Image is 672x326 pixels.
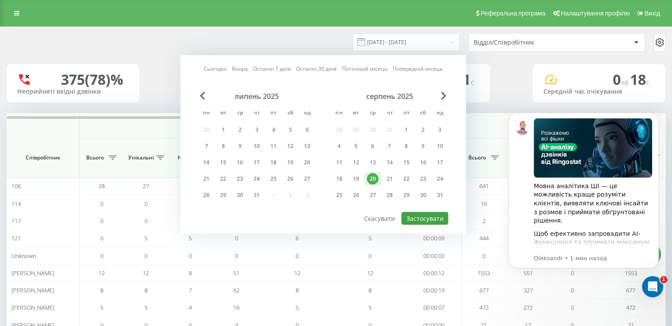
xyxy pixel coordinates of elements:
div: сб 2 серп 2025 р. [414,123,431,136]
div: 29 [400,190,412,201]
button: Скасувати [359,212,400,225]
abbr: середа [366,107,379,120]
div: сб 5 лип 2025 р. [282,123,299,136]
div: нд 10 серп 2025 р. [431,140,448,153]
span: 6 [296,234,299,242]
div: пт 1 серп 2025 р. [398,123,414,136]
div: 30 [417,190,429,201]
span: 0 [100,252,103,260]
a: Попередній місяць [393,64,443,73]
div: 19 [350,173,361,185]
div: 15 [217,157,229,168]
span: 0 [235,252,238,260]
div: 18 [333,173,345,185]
abbr: неділя [433,107,446,120]
div: 26 [285,173,296,185]
div: нд 13 лип 2025 р. [299,140,315,153]
div: 21 [201,173,212,185]
div: ср 2 лип 2025 р. [232,123,248,136]
span: Next Month [441,92,446,100]
span: 12 [143,269,149,277]
span: 1553 [478,269,490,277]
div: чт 10 лип 2025 р. [248,140,265,153]
span: 51 [233,269,239,277]
span: 5 [368,234,372,242]
div: пт 18 лип 2025 р. [265,156,282,169]
div: 2 [234,124,246,136]
div: нд 20 лип 2025 р. [299,156,315,169]
span: Previous Month [200,92,205,100]
div: сб 16 серп 2025 р. [414,156,431,169]
div: 28 [201,190,212,201]
button: Застосувати [401,212,448,225]
div: ср 23 лип 2025 р. [232,172,248,186]
span: Налаштування профілю [561,10,630,17]
div: 1 [400,124,412,136]
div: 14 [201,157,212,168]
div: пн 7 лип 2025 р. [198,140,215,153]
div: серпень 2025 [330,92,448,101]
div: 13 [367,157,378,168]
div: пн 4 серп 2025 р. [330,140,347,153]
span: 8 [189,269,192,277]
span: 0 [144,252,148,260]
td: 00:00:12 [406,265,462,282]
span: 0 [571,303,574,311]
span: 114 [11,200,21,208]
div: пн 21 лип 2025 р. [198,172,215,186]
iframe: Intercom notifications сообщение [495,99,672,302]
div: вт 12 серп 2025 р. [347,156,364,169]
span: [PERSON_NAME] [11,269,54,277]
div: ср 20 серп 2025 р. [364,172,381,186]
a: Останні 7 днів [253,64,291,73]
div: вт 1 лип 2025 р. [215,123,232,136]
div: сб 12 лип 2025 р. [282,140,299,153]
div: вт 26 серп 2025 р. [347,189,364,202]
abbr: понеділок [332,107,345,120]
div: вт 8 лип 2025 р. [215,140,232,153]
div: 7 [383,140,395,152]
iframe: Intercom live chat [642,276,663,297]
div: пн 14 лип 2025 р. [198,156,215,169]
div: 17 [434,157,445,168]
span: 677 [479,286,489,294]
abbr: понеділок [200,107,213,120]
span: Співробітник [14,154,72,161]
div: 24 [251,173,262,185]
div: пн 18 серп 2025 р. [330,172,347,186]
div: 16 [417,157,429,168]
div: 18 [268,157,279,168]
span: 444 [479,234,489,242]
span: 5 [368,303,372,311]
div: вт 22 лип 2025 р. [215,172,232,186]
div: 5 [350,140,361,152]
span: 27 [143,182,149,190]
div: пт 11 лип 2025 р. [265,140,282,153]
span: Унікальні [128,154,154,161]
span: Вхідні дзвінки [103,122,438,129]
div: липень 2025 [198,92,315,101]
div: вт 19 серп 2025 р. [347,172,364,186]
td: 00:00:19 [406,282,462,299]
div: пн 25 серп 2025 р. [330,189,347,202]
span: 5 [189,234,192,242]
div: Середній час очікування [543,88,655,95]
div: 31 [251,190,262,201]
span: 16 [233,303,239,311]
a: Вчора [232,64,248,73]
div: пт 25 лип 2025 р. [265,172,282,186]
div: 23 [417,173,429,185]
span: 0 [613,70,630,89]
div: 3 [251,124,262,136]
span: 472 [479,303,489,311]
div: 7 [201,140,212,152]
div: 24 [434,173,445,185]
span: c [471,77,474,87]
abbr: п’ятниця [399,107,413,120]
span: 472 [626,303,635,311]
span: Всього [466,154,488,161]
div: чт 28 серп 2025 р. [381,189,398,202]
div: 12 [285,140,296,152]
span: 18 [630,70,649,89]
